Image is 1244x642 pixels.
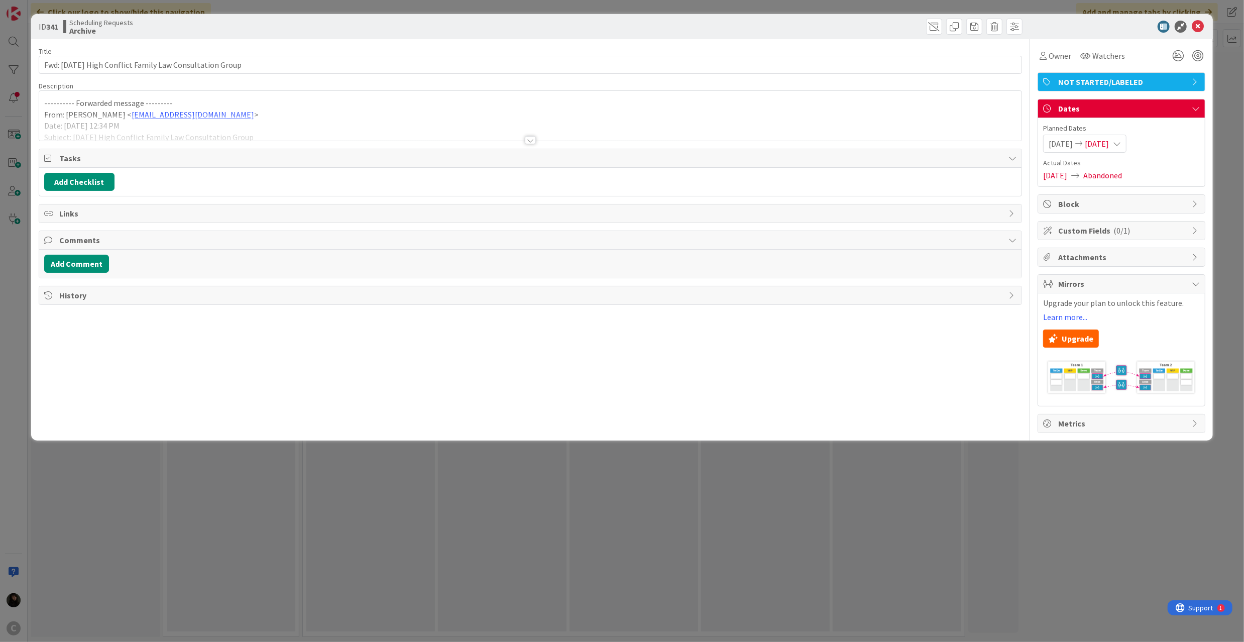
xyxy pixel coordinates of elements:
[1058,251,1187,263] span: Attachments
[44,173,115,191] button: Add Checklist
[1058,76,1187,88] span: NOT STARTED/LABELED
[1058,102,1187,115] span: Dates
[59,234,1003,246] span: Comments
[1058,417,1187,430] span: Metrics
[44,97,1016,109] p: ---------- Forwarded message ---------
[59,152,1003,164] span: Tasks
[44,109,1016,121] p: From: [PERSON_NAME] < >
[39,81,73,90] span: Description
[1049,138,1073,150] span: [DATE]
[1058,198,1187,210] span: Block
[1083,169,1122,181] span: Abandoned
[132,110,254,120] a: [EMAIL_ADDRESS][DOMAIN_NAME]
[59,207,1003,220] span: Links
[1058,225,1187,237] span: Custom Fields
[59,289,1003,301] span: History
[39,47,52,56] label: Title
[1043,330,1099,348] button: Upgrade
[1043,158,1200,168] span: Actual Dates
[21,2,46,14] span: Support
[1043,298,1200,348] div: Upgrade your plan to unlock this feature.
[46,22,58,32] b: 341
[1058,278,1187,290] span: Mirrors
[44,255,109,273] button: Add Comment
[1092,50,1125,62] span: Watchers
[1043,353,1200,401] img: mirror.png
[1049,50,1071,62] span: Owner
[1043,169,1067,181] span: [DATE]
[69,19,133,27] span: Scheduling Requests
[1085,138,1109,150] span: [DATE]
[1043,123,1200,134] span: Planned Dates
[1043,312,1087,322] a: Learn more...
[69,27,133,35] b: Archive
[1113,226,1130,236] span: ( 0/1 )
[39,21,58,33] span: ID
[52,4,55,12] div: 1
[39,56,1022,74] input: type card name here...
